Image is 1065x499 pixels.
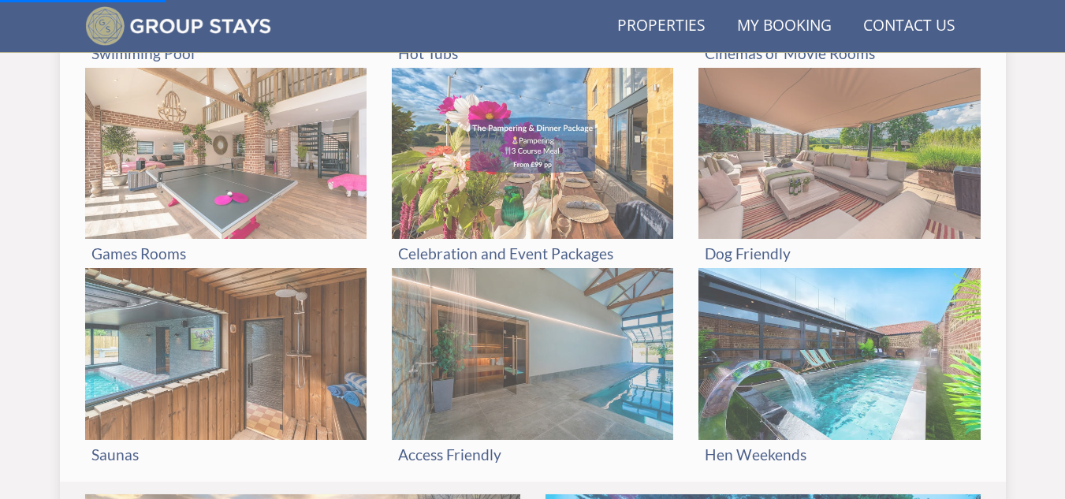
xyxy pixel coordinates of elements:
[91,245,360,262] h3: Games Rooms
[705,446,974,463] h3: Hen Weekends
[85,68,367,269] a: 'Games Rooms' - Large Group Accommodation Holiday Ideas Games Rooms
[857,9,962,44] a: Contact Us
[698,68,980,269] a: 'Dog Friendly' - Large Group Accommodation Holiday Ideas Dog Friendly
[392,268,673,469] a: 'Access Friendly' - Large Group Accommodation Holiday Ideas Access Friendly
[398,45,667,61] h3: Hot Tubs
[705,45,974,61] h3: Cinemas or Movie Rooms
[85,268,367,469] a: 'Saunas' - Large Group Accommodation Holiday Ideas Saunas
[85,268,367,440] img: 'Saunas' - Large Group Accommodation Holiday Ideas
[698,268,980,469] a: 'Hen Weekends' - Large Group Accommodation Holiday Ideas Hen Weekends
[91,45,360,61] h3: Swimming Pool
[611,9,712,44] a: Properties
[398,245,667,262] h3: Celebration and Event Packages
[85,68,367,240] img: 'Games Rooms' - Large Group Accommodation Holiday Ideas
[398,446,667,463] h3: Access Friendly
[705,245,974,262] h3: Dog Friendly
[731,9,838,44] a: My Booking
[392,68,673,269] a: 'Celebration and Event Packages' - Large Group Accommodation Holiday Ideas Celebration and Event ...
[698,268,980,440] img: 'Hen Weekends' - Large Group Accommodation Holiday Ideas
[392,268,673,440] img: 'Access Friendly' - Large Group Accommodation Holiday Ideas
[392,68,673,240] img: 'Celebration and Event Packages' - Large Group Accommodation Holiday Ideas
[85,6,272,46] img: Group Stays
[91,446,360,463] h3: Saunas
[698,68,980,240] img: 'Dog Friendly' - Large Group Accommodation Holiday Ideas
